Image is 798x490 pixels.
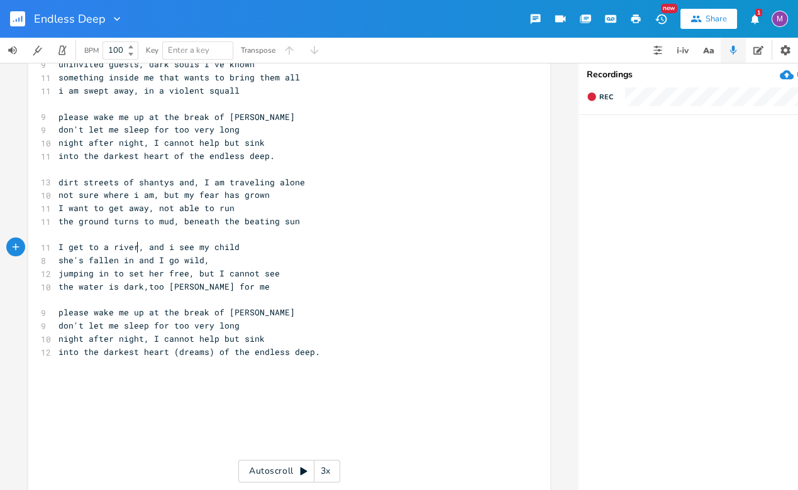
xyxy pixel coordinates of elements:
button: M [772,4,788,33]
span: the water is dark,too [PERSON_NAME] for me [58,281,270,292]
span: into the darkest heart of the endless deep. [58,150,275,161]
div: melindameshad [772,11,788,27]
div: 3x [314,460,337,482]
span: into the darkest heart (dreams) of the endless deep. [58,346,320,357]
span: please wake me up at the break of [PERSON_NAME] [58,111,295,122]
span: i am swept away, in a violent squall [58,85,240,96]
span: dirt streets of shantys and, I am traveling alone [58,177,305,188]
button: New [648,8,673,30]
div: Share [706,13,727,24]
span: please wake me up at the break of [PERSON_NAME] [58,307,295,318]
span: night after night, I cannot help but sink [58,137,265,148]
div: 1 [755,9,762,16]
div: Transpose [241,46,275,54]
button: Share [680,9,737,29]
span: Endless Deep [34,13,106,24]
span: don't let me sleep for too very long [58,124,240,135]
span: I want to get away, not able to run [58,202,235,214]
button: Rec [582,87,618,107]
button: 1 [742,8,767,30]
span: don't let me sleep for too very long [58,320,240,331]
span: the ground turns to mud, beneath the beating sun [58,215,300,227]
div: Autoscroll [238,460,340,482]
span: she's fallen in and I go wild, [58,254,209,266]
span: I get to a river, and i see my child [58,241,240,253]
div: Key [146,46,158,54]
div: BPM [84,47,99,54]
span: uninvited guests, dark souls I've known [58,58,255,70]
span: Rec [599,92,613,102]
span: night after night, I cannot help but sink [58,333,265,344]
span: jumping in to set her free, but I cannot see [58,268,280,279]
span: Enter a key [168,45,209,56]
span: not sure where i am, but my fear has grown [58,189,270,200]
span: something inside me that wants to bring them all [58,72,300,83]
div: New [661,4,677,13]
